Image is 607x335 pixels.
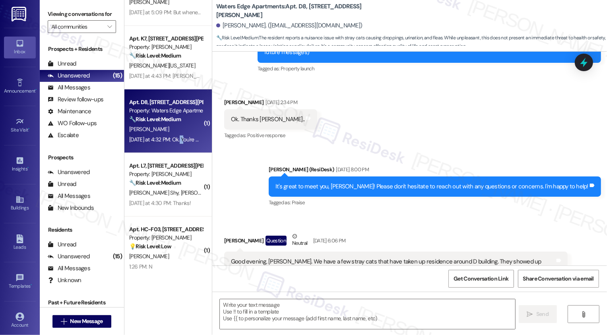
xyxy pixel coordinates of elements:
[48,60,76,68] div: Unread
[129,199,191,207] div: [DATE] at 4:30 PM: Thanks!
[129,225,203,234] div: Apt. HC-F03, [STREET_ADDRESS][PERSON_NAME]
[231,115,305,124] div: Ok. Thanks [PERSON_NAME]..
[48,276,81,285] div: Unknown
[129,170,203,178] div: Property: [PERSON_NAME]
[48,240,76,249] div: Unread
[247,132,285,139] span: Positive response
[40,298,124,307] div: Past + Future Residents
[129,98,203,107] div: Apt. D8, [STREET_ADDRESS][PERSON_NAME]
[129,72,368,79] div: [DATE] at 4:43 PM: [PERSON_NAME] still need to come out put bottom of my carpit on tht they removed
[224,232,568,252] div: [PERSON_NAME]
[129,9,531,16] div: [DATE] at 5:09 PM: But whenever they get ready to it's no problem, I really appreciate them worki...
[4,232,36,254] a: Leads
[129,136,253,143] div: [DATE] at 4:32 PM: Ok. You're welcome. And thank you.
[40,153,124,162] div: Prospects
[129,253,169,260] span: [PERSON_NAME]
[224,130,318,141] div: Tagged as:
[129,116,181,123] strong: 🔧 Risk Level: Medium
[48,180,76,188] div: Unread
[454,275,508,283] span: Get Conversation Link
[231,258,555,292] div: Good evening, [PERSON_NAME]. We have a few stray cats that have taken up residence around D build...
[129,107,203,115] div: Property: Waters Edge Apartments
[51,20,103,33] input: All communities
[12,7,28,21] img: ResiDesk Logo
[269,197,601,208] div: Tagged as:
[311,236,346,245] div: [DATE] 6:06 PM
[264,98,297,107] div: [DATE] 2:34 PM
[48,8,116,20] label: Viewing conversations for
[48,72,90,80] div: Unanswered
[129,62,195,69] span: [PERSON_NAME][US_STATE]
[48,131,79,139] div: Escalate
[269,165,601,176] div: [PERSON_NAME] (ResiDesk)
[518,270,599,288] button: Share Conversation via email
[266,236,287,246] div: Question
[48,107,91,116] div: Maintenance
[4,37,36,58] a: Inbox
[216,21,363,30] div: [PERSON_NAME]. ([EMAIL_ADDRESS][DOMAIN_NAME])
[129,162,203,170] div: Apt. L7, [STREET_ADDRESS][PERSON_NAME]
[4,154,36,175] a: Insights •
[48,83,90,92] div: All Messages
[129,189,181,196] span: [PERSON_NAME] Shy
[48,204,94,212] div: New Inbounds
[129,52,181,59] strong: 🔧 Risk Level: Medium
[292,199,305,206] span: Praise
[129,43,203,51] div: Property: [PERSON_NAME]
[35,87,37,93] span: •
[258,63,601,74] div: Tagged as:
[48,192,90,200] div: All Messages
[52,315,111,328] button: New Message
[111,70,124,82] div: (15)
[275,182,588,191] div: It's great to meet you, [PERSON_NAME]! Please don't hesitate to reach out with any questions or c...
[70,317,103,325] span: New Message
[448,270,514,288] button: Get Conversation Link
[129,35,203,43] div: Apt. K7, [STREET_ADDRESS][PERSON_NAME]
[527,311,533,318] i: 
[40,45,124,53] div: Prospects + Residents
[48,252,90,261] div: Unanswered
[107,23,112,30] i: 
[129,234,203,242] div: Property: [PERSON_NAME]
[40,226,124,234] div: Residents
[111,250,124,263] div: (15)
[48,264,90,273] div: All Messages
[129,243,171,250] strong: 💡 Risk Level: Low
[27,165,29,170] span: •
[291,232,309,249] div: Neutral
[29,126,30,132] span: •
[216,34,607,51] span: : The resident reports a nuisance issue with stray cats causing droppings, urination, and fleas. ...
[31,282,32,288] span: •
[48,95,103,104] div: Review follow-ups
[4,193,36,214] a: Buildings
[4,310,36,331] a: Account
[216,35,258,41] strong: 🔧 Risk Level: Medium
[216,2,375,19] b: Waters Edge Apartments: Apt. D8, [STREET_ADDRESS][PERSON_NAME]
[4,115,36,136] a: Site Visit •
[581,311,587,318] i: 
[519,305,557,323] button: Send
[224,98,318,109] div: [PERSON_NAME]
[48,119,97,128] div: WO Follow-ups
[281,65,314,72] span: Property launch
[61,318,67,325] i: 
[334,165,369,174] div: [DATE] 8:00 PM
[48,168,90,176] div: Unanswered
[129,263,152,270] div: 1:26 PM: N
[129,179,181,186] strong: 🔧 Risk Level: Medium
[4,271,36,292] a: Templates •
[181,189,221,196] span: [PERSON_NAME]
[536,310,549,318] span: Send
[129,126,169,133] span: [PERSON_NAME]
[523,275,594,283] span: Share Conversation via email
